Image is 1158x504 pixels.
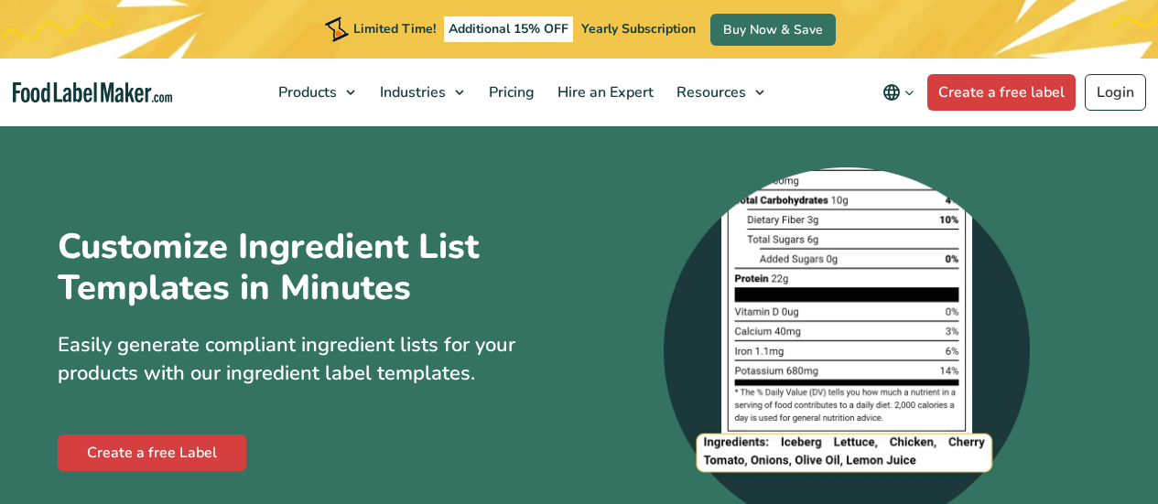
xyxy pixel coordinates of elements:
[927,74,1076,111] a: Create a free label
[547,59,661,126] a: Hire an Expert
[710,14,836,46] a: Buy Now & Save
[483,82,536,102] span: Pricing
[353,20,436,38] span: Limited Time!
[58,434,246,471] a: Create a free Label
[444,16,573,42] span: Additional 15% OFF
[58,226,479,309] h1: Customize Ingredient List Templates in Minutes
[374,82,448,102] span: Industries
[671,82,748,102] span: Resources
[666,59,774,126] a: Resources
[870,74,927,111] button: Change language
[273,82,339,102] span: Products
[58,331,566,388] p: Easily generate compliant ingredient lists for your products with our ingredient label templates.
[369,59,473,126] a: Industries
[581,20,696,38] span: Yearly Subscription
[1085,74,1146,111] a: Login
[552,82,655,102] span: Hire an Expert
[267,59,364,126] a: Products
[13,82,172,103] a: Food Label Maker homepage
[478,59,542,126] a: Pricing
